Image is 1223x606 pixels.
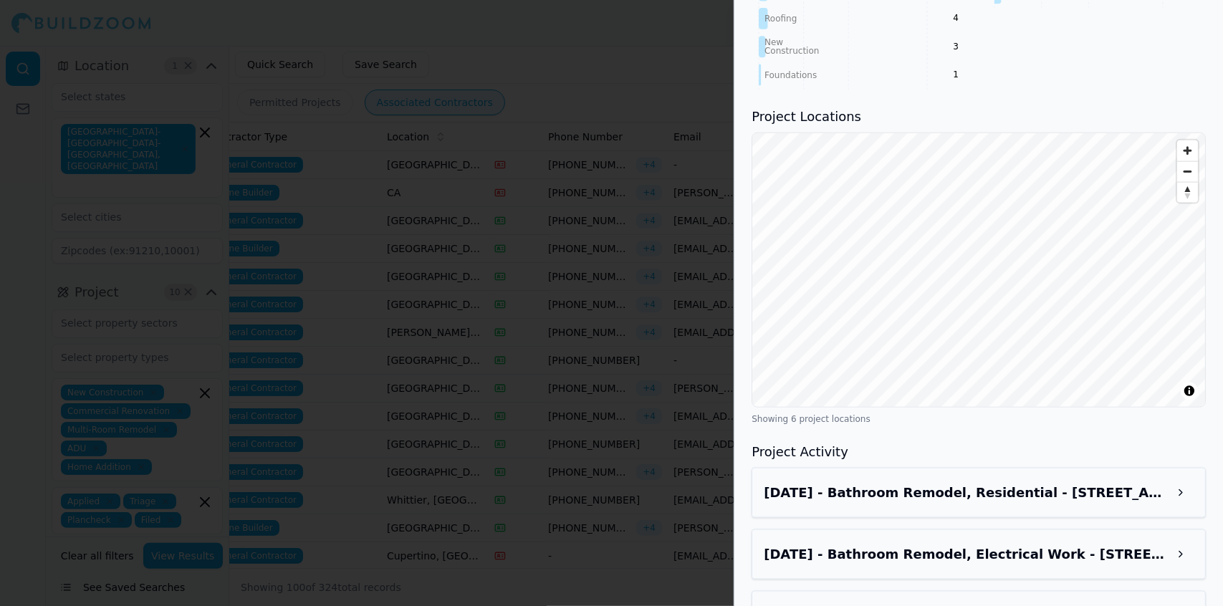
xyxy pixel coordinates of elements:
[954,14,959,24] text: 4
[764,47,819,57] tspan: Construction
[764,483,1168,503] h3: Sep 18, 2025 - Bathroom Remodel, Residential - 6619 Grand Canyon Dr, Rocklin, CA, 95765
[752,107,1206,127] h3: Project Locations
[1181,383,1198,400] summary: Toggle attribution
[752,133,1206,408] canvas: Map
[764,38,783,48] tspan: New
[752,442,1206,462] h3: Project Activity
[764,70,817,80] tspan: Foundations
[764,544,1168,564] h3: Aug 28, 2025 - Bathroom Remodel, Electrical Work - 1296 Silver Oak Way, Sacramento, CA, 95831
[1177,140,1198,161] button: Zoom in
[752,413,1206,425] div: Showing 6 project locations
[764,14,797,24] tspan: Roofing
[1177,161,1198,182] button: Zoom out
[954,69,959,80] text: 1
[954,42,959,52] text: 3
[1177,182,1198,203] button: Reset bearing to north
